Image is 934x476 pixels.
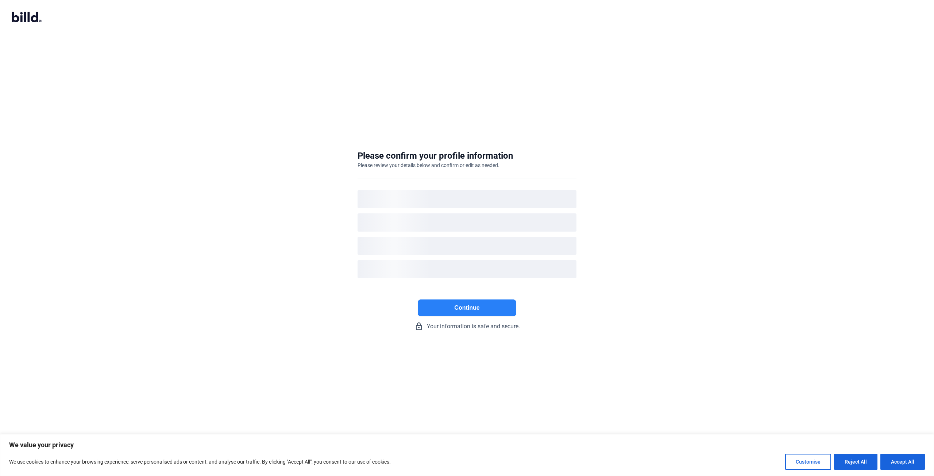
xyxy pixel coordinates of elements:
[358,322,576,331] div: Your information is safe and secure.
[785,454,831,470] button: Customise
[414,322,423,331] mat-icon: lock_outline
[358,150,513,162] div: Please confirm your profile information
[358,260,576,278] div: loading
[358,237,576,255] div: loading
[9,457,391,466] p: We use cookies to enhance your browsing experience, serve personalised ads or content, and analys...
[358,162,499,169] div: Please review your details below and confirm or edit as needed.
[358,190,576,208] div: loading
[880,454,925,470] button: Accept All
[418,299,516,316] button: Continue
[358,213,576,232] div: loading
[834,454,877,470] button: Reject All
[9,441,925,449] p: We value your privacy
